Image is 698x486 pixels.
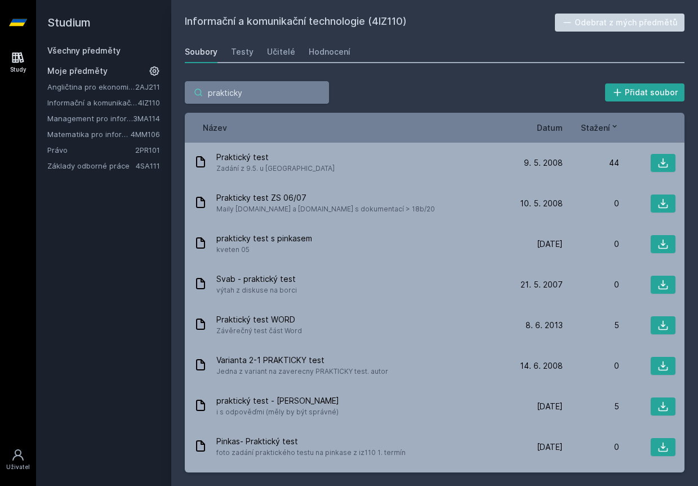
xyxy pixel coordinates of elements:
a: 4SA111 [136,161,160,170]
a: Všechny předměty [47,46,121,55]
span: [DATE] [537,238,563,250]
a: 4MM106 [131,130,160,139]
div: 5 [563,401,619,412]
a: Učitelé [267,41,295,63]
a: Základy odborné práce [47,160,136,171]
span: výtah z diskuse na borci [216,285,297,296]
span: Praktický test [216,152,335,163]
input: Hledej soubor [185,81,329,104]
a: 2PR101 [135,145,160,154]
a: Hodnocení [309,41,350,63]
span: Maily [DOMAIN_NAME] a [DOMAIN_NAME] s dokumentací > 18b/20 [216,204,435,215]
button: Odebrat z mých předmětů [555,14,685,32]
button: Název [203,122,227,134]
a: Soubory [185,41,217,63]
button: Stažení [581,122,619,134]
span: Moje předměty [47,65,108,77]
span: Pinkas- Praktický test [216,436,406,447]
span: kveten 05 [216,244,312,255]
span: [DATE] [537,401,563,412]
div: 5 [563,320,619,331]
span: 14. 6. 2008 [520,360,563,372]
div: 0 [563,198,619,209]
a: Právo [47,144,135,156]
span: Zadání z 9.5. u [GEOGRAPHIC_DATA] [216,163,335,174]
span: prakticky test s pinkasem [216,233,312,244]
button: Přidat soubor [605,83,685,101]
span: Praktický test WORD [216,314,302,325]
span: 10. 5. 2008 [520,198,563,209]
div: 0 [563,279,619,290]
span: 8. 6. 2013 [526,320,563,331]
div: Učitelé [267,46,295,58]
a: Informační a komunikační technologie [47,97,138,108]
span: Stažení [581,122,610,134]
a: 3MA114 [133,114,160,123]
span: praktický test - [PERSON_NAME] [216,395,339,407]
a: Uživatel [2,443,34,477]
h2: Informační a komunikační technologie (4IZ110) [185,14,555,32]
span: [DATE] [537,441,563,453]
button: Datum [537,122,563,134]
div: 0 [563,360,619,372]
span: 9. 5. 2008 [524,157,563,169]
a: Management pro informatiky a statistiky [47,113,133,124]
div: Uživatel [6,463,30,471]
div: 0 [563,238,619,250]
span: i s odpověďmi (měly by být správné) [216,407,339,418]
a: Study [2,45,34,79]
div: Study [10,65,26,74]
a: Testy [231,41,254,63]
span: Varianta 2-1 PRAKTICKY test [216,355,388,366]
a: Angličtina pro ekonomická studia 1 (B2/C1) [47,81,135,92]
div: Hodnocení [309,46,350,58]
div: 44 [563,157,619,169]
div: Soubory [185,46,217,58]
span: 21. 5. 2007 [521,279,563,290]
span: Svab - praktický test [216,273,297,285]
span: foto zadání praktického testu na pinkase z iz110 1. termín [216,447,406,458]
span: Prakticky test ZS 06/07 [216,192,435,204]
a: Matematika pro informatiky [47,129,131,140]
div: 0 [563,441,619,453]
a: 4IZ110 [138,98,160,107]
a: 2AJ211 [135,82,160,91]
span: Závěrečný test část Word [216,325,302,337]
div: Testy [231,46,254,58]
span: Jedna z variant na zaverecny PRAKTICKY test. autor [216,366,388,377]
